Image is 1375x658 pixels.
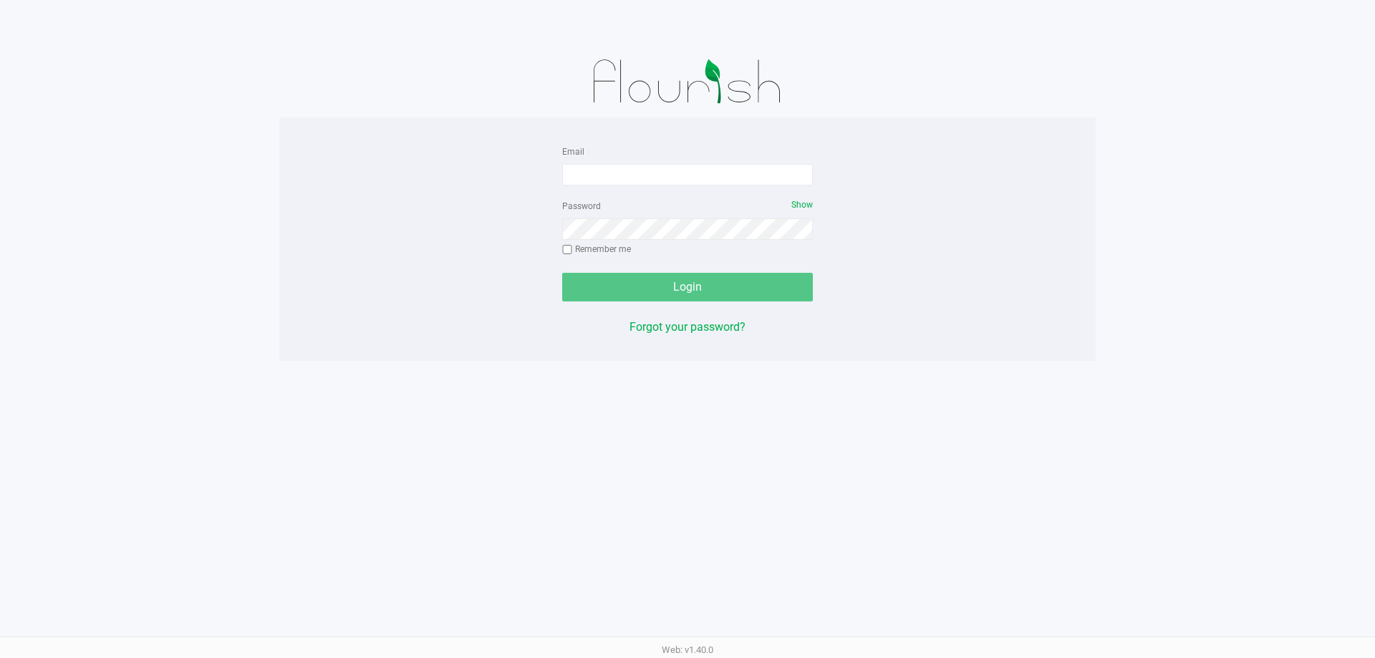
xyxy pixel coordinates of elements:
label: Password [562,200,601,213]
span: Web: v1.40.0 [662,644,713,655]
label: Email [562,145,584,158]
span: Show [791,200,813,210]
label: Remember me [562,243,631,256]
input: Remember me [562,245,572,255]
button: Forgot your password? [629,319,746,336]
